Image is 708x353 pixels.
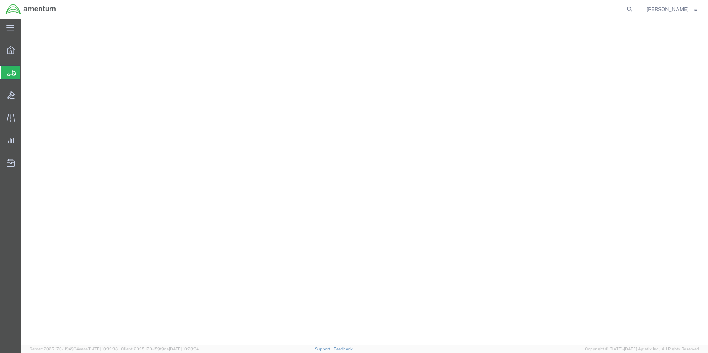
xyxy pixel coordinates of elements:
span: Nancy Valdes [647,5,689,13]
a: Feedback [334,347,353,351]
span: Server: 2025.17.0-1194904eeae [30,347,118,351]
a: Support [315,347,334,351]
span: [DATE] 10:23:34 [169,347,199,351]
img: logo [5,4,56,15]
span: Copyright © [DATE]-[DATE] Agistix Inc., All Rights Reserved [585,346,699,352]
span: [DATE] 10:32:38 [88,347,118,351]
iframe: FS Legacy Container [21,19,708,345]
button: [PERSON_NAME] [646,5,698,14]
span: Client: 2025.17.0-159f9de [121,347,199,351]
